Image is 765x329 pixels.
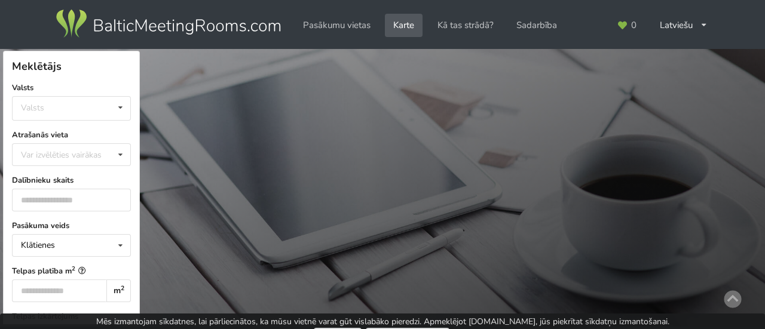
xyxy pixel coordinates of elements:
a: Pasākumu vietas [295,14,379,37]
div: Valsts [21,103,44,113]
label: Telpas izkārtojums [12,310,131,322]
label: Pasākuma veids [12,220,131,232]
a: Sadarbība [508,14,565,37]
a: Kā tas strādā? [429,14,502,37]
span: Meklētājs [12,59,62,73]
label: Atrašanās vieta [12,129,131,141]
span: 0 [631,21,637,30]
label: Valsts [12,82,131,94]
label: Telpas platība m [12,265,131,277]
div: Var izvēlēties vairākas [18,148,128,162]
img: Baltic Meeting Rooms [54,7,283,41]
label: Dalībnieku skaits [12,174,131,186]
a: Karte [385,14,423,37]
sup: 2 [72,265,75,272]
div: Klātienes [21,241,55,250]
div: m [106,279,131,302]
sup: 2 [121,284,124,293]
div: Latviešu [651,14,717,37]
